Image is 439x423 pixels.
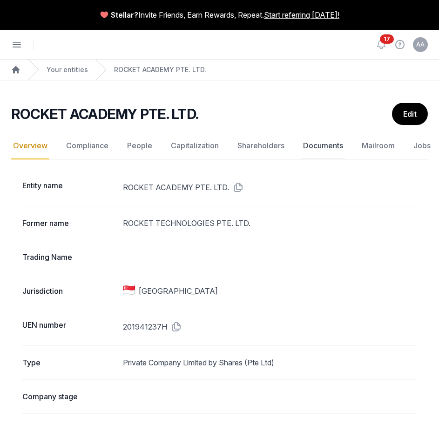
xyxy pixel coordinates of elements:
span: Stellar? [111,9,138,20]
dt: Former name [22,218,115,229]
a: Jobs [412,132,432,159]
h2: ROCKET ACADEMY PTE. LTD. [11,106,198,122]
dd: 201941237H [123,319,417,334]
a: Capitalization [169,132,221,159]
a: Documents [301,132,345,159]
a: Mailroom [360,132,397,159]
dt: UEN number [22,319,115,334]
dt: Company stage [22,391,115,402]
a: Shareholders [236,132,286,159]
button: AA [413,37,428,52]
a: Edit [392,103,428,125]
dd: ROCKET TECHNOLOGIES PTE. LTD. [123,218,417,229]
iframe: Chat Widget [271,315,439,423]
dd: Private Company Limited by Shares (Pte Ltd) [123,357,417,368]
a: Your entities [47,65,88,74]
span: 17 [380,34,394,44]
a: Start referring [DATE]! [264,9,339,20]
a: Compliance [64,132,110,159]
a: ROCKET ACADEMY PTE. LTD. [114,65,206,74]
dt: Entity name [22,180,115,195]
dt: Trading Name [22,251,115,263]
dt: Type [22,357,115,368]
a: People [125,132,154,159]
nav: Tabs [11,132,428,159]
span: [GEOGRAPHIC_DATA] [139,285,218,297]
dt: Jurisdiction [22,285,115,297]
span: AA [416,42,425,47]
dd: ROCKET ACADEMY PTE. LTD. [123,180,417,195]
a: Overview [11,132,49,159]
